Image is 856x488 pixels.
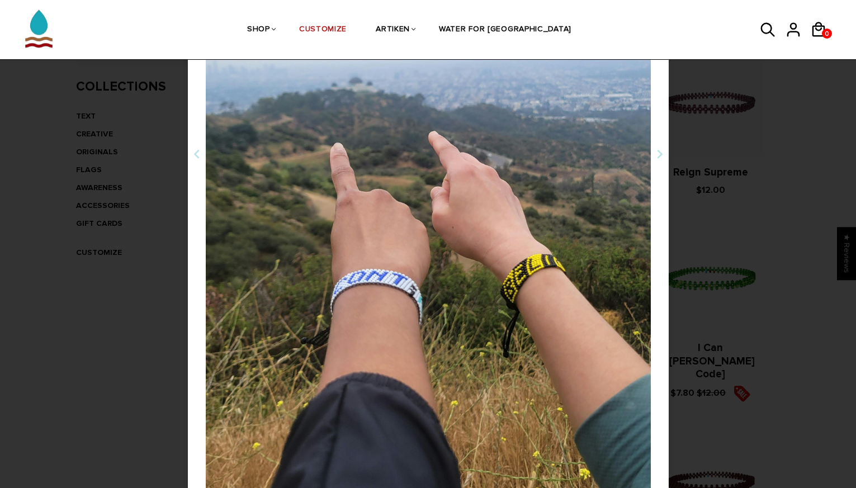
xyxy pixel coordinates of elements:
button: Previous [188,139,206,168]
a: CUSTOMIZE [299,1,347,60]
a: 0 [822,29,832,39]
span: 0 [822,27,832,41]
a: ARTIKEN [376,1,410,60]
button: Next [651,139,669,168]
a: SHOP [247,1,270,60]
a: WATER FOR [GEOGRAPHIC_DATA] [439,1,571,60]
